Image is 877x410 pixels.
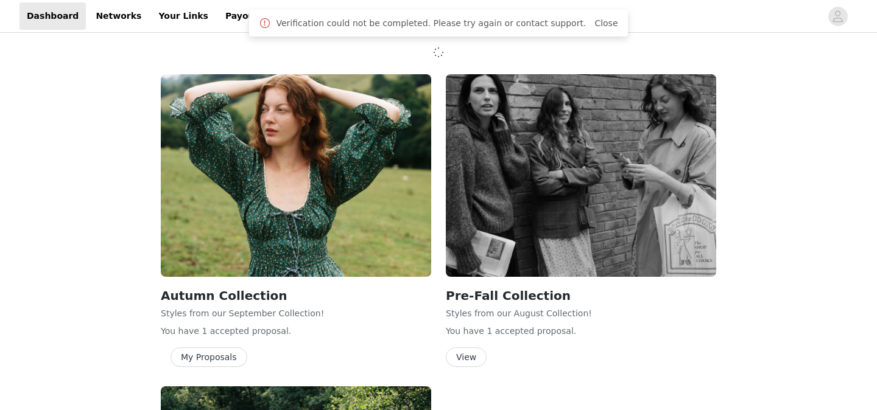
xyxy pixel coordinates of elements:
[446,287,716,305] h2: Pre-Fall Collection
[446,353,487,362] a: View
[161,74,431,277] img: Christy Dawn
[832,7,844,26] div: avatar
[161,307,431,320] p: Styles from our September Collection!
[171,347,247,367] button: My Proposals
[446,347,487,367] button: View
[446,307,716,320] p: Styles from our August Collection!
[218,2,271,30] a: Payouts
[446,74,716,277] img: Christy Dawn
[161,325,431,338] p: You have 1 accepted proposal .
[88,2,149,30] a: Networks
[446,325,716,338] p: You have 1 accepted proposal .
[19,2,86,30] a: Dashboard
[276,17,586,30] span: Verification could not be completed. Please try again or contact support.
[594,18,618,28] a: Close
[151,2,216,30] a: Your Links
[161,287,431,305] h2: Autumn Collection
